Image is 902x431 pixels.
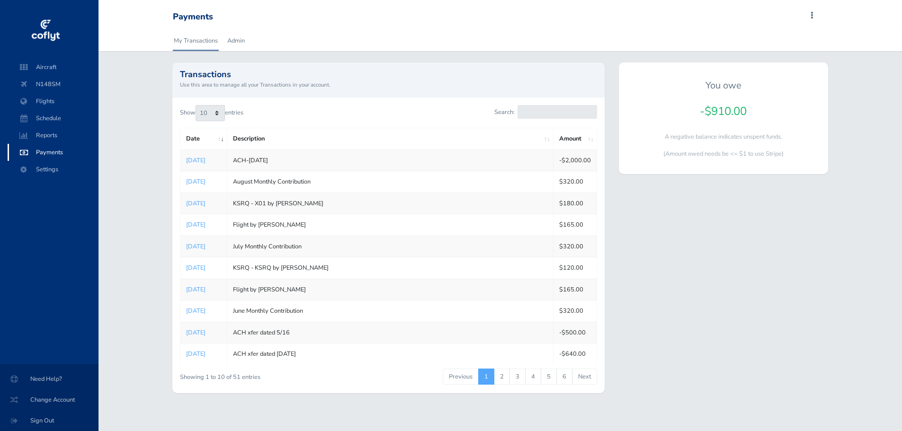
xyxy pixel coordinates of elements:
[180,368,347,382] div: Showing 1 to 10 of 51 entries
[180,70,597,79] h2: Transactions
[494,105,597,119] label: Search:
[554,150,597,171] td: -$2,000.00
[17,161,89,178] span: Settings
[196,105,225,121] select: Showentries
[226,30,246,51] a: Admin
[30,17,61,45] img: coflyt logo
[11,391,87,408] span: Change Account
[173,12,213,22] div: Payments
[626,80,820,91] h5: You owe
[186,328,205,337] a: [DATE]
[494,369,510,385] a: 2
[227,343,553,365] td: ACH xfer dated [DATE]
[509,369,526,385] a: 3
[227,300,553,322] td: June Monthly Contribution
[186,242,205,251] a: [DATE]
[17,93,89,110] span: Flights
[17,76,89,93] span: N148SM
[186,220,205,229] a: [DATE]
[554,193,597,214] td: $180.00
[525,369,541,385] a: 4
[180,128,227,150] th: Date: activate to sort column ascending
[572,369,597,385] a: Next
[227,171,553,193] td: August Monthly Contribution
[554,214,597,236] td: $165.00
[227,322,553,343] td: ACH xfer dated 5/16
[554,236,597,257] td: $320.00
[554,128,597,150] th: Amount: activate to sort column ascending
[626,149,820,158] p: (Amount owed needs be <= $1 to use Stripe)
[554,322,597,343] td: -$500.00
[541,369,557,385] a: 5
[227,279,553,300] td: Flight by [PERSON_NAME]
[11,370,87,387] span: Need Help?
[227,128,553,150] th: Description: activate to sort column ascending
[11,412,87,429] span: Sign Out
[554,171,597,193] td: $320.00
[186,350,205,358] a: [DATE]
[186,199,205,208] a: [DATE]
[180,80,597,89] small: Use this area to manage all your Transactions in your account.
[186,307,205,315] a: [DATE]
[227,257,553,279] td: KSRQ - KSRQ by [PERSON_NAME]
[518,105,597,119] input: Search:
[227,193,553,214] td: KSRQ - X01 by [PERSON_NAME]
[173,30,219,51] a: My Transactions
[17,144,89,161] span: Payments
[554,343,597,365] td: -$640.00
[186,177,205,186] a: [DATE]
[227,150,553,171] td: ACH-[DATE]
[227,236,553,257] td: July Monthly Contribution
[17,127,89,144] span: Reports
[554,257,597,279] td: $120.00
[626,132,820,141] p: A negative balance indicates unspent funds.
[554,279,597,300] td: $165.00
[556,369,572,385] a: 6
[227,214,553,236] td: Flight by [PERSON_NAME]
[554,300,597,322] td: $320.00
[186,285,205,294] a: [DATE]
[478,369,494,385] a: 1
[17,110,89,127] span: Schedule
[17,59,89,76] span: Aircraft
[180,105,243,121] label: Show entries
[186,264,205,272] a: [DATE]
[626,105,820,118] h4: -$910.00
[186,156,205,165] a: [DATE]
